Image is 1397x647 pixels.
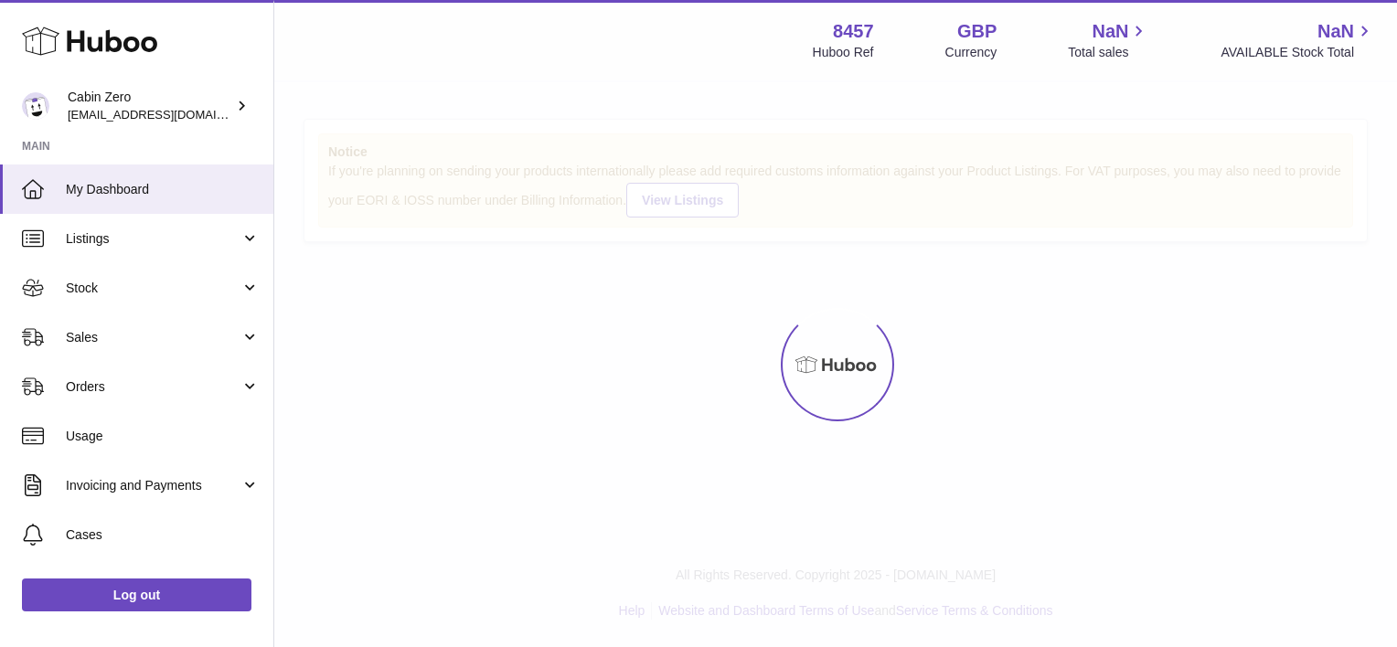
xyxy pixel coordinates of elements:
[66,181,260,198] span: My Dashboard
[66,230,240,248] span: Listings
[68,107,269,122] span: [EMAIL_ADDRESS][DOMAIN_NAME]
[22,92,49,120] img: internalAdmin-8457@internal.huboo.com
[1068,44,1149,61] span: Total sales
[1221,19,1375,61] a: NaN AVAILABLE Stock Total
[66,477,240,494] span: Invoicing and Payments
[813,44,874,61] div: Huboo Ref
[945,44,997,61] div: Currency
[1317,19,1354,44] span: NaN
[1068,19,1149,61] a: NaN Total sales
[68,89,232,123] div: Cabin Zero
[66,526,260,544] span: Cases
[66,428,260,445] span: Usage
[22,578,251,611] a: Log out
[1092,19,1128,44] span: NaN
[833,19,874,44] strong: 8457
[66,329,240,346] span: Sales
[1221,44,1375,61] span: AVAILABLE Stock Total
[66,378,240,396] span: Orders
[66,280,240,297] span: Stock
[957,19,997,44] strong: GBP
